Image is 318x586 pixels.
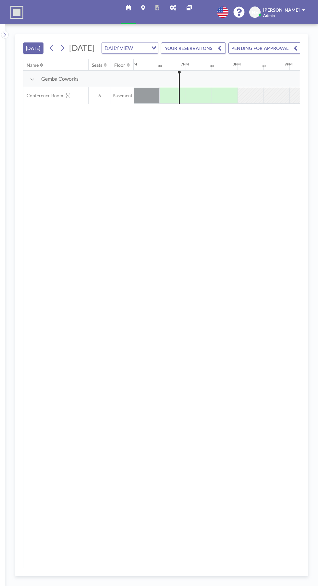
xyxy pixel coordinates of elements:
[135,44,147,52] input: Search for option
[111,93,134,99] span: Basement
[92,62,102,68] div: Seats
[69,43,95,53] span: [DATE]
[10,6,23,19] img: organization-logo
[89,93,111,99] span: 6
[158,64,162,68] div: 30
[262,64,266,68] div: 30
[161,42,226,54] button: YOUR RESERVATIONS
[41,76,79,82] span: Gemba Coworks
[103,44,134,52] span: DAILY VIEW
[23,93,63,99] span: Conference Room
[23,42,43,54] button: [DATE]
[210,64,214,68] div: 30
[102,42,158,53] div: Search for option
[263,7,300,13] span: [PERSON_NAME]
[233,62,241,66] div: 8PM
[228,42,301,54] button: PENDING FOR APPROVAL
[181,62,189,66] div: 7PM
[263,13,275,18] span: Admin
[27,62,39,68] div: Name
[285,62,293,66] div: 9PM
[114,62,125,68] div: Floor
[252,9,258,15] span: NS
